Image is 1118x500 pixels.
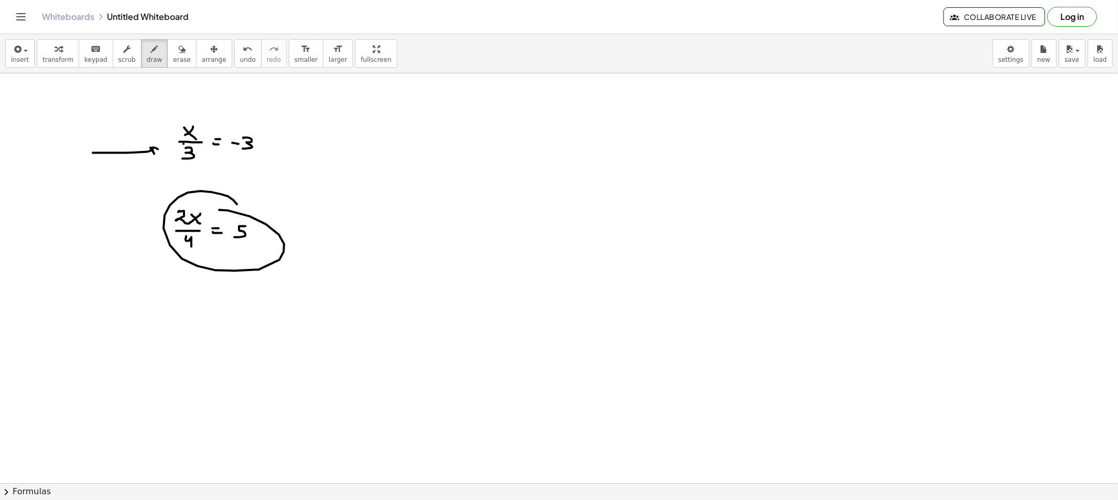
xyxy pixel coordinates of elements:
i: keyboard [91,43,101,56]
span: fullscreen [361,56,391,63]
span: Collaborate Live [952,12,1036,21]
i: format_size [333,43,343,56]
button: scrub [113,39,142,68]
span: load [1093,56,1107,63]
i: redo [269,43,279,56]
span: arrange [202,56,226,63]
span: settings [998,56,1024,63]
button: insert [5,39,35,68]
span: smaller [295,56,318,63]
span: undo [240,56,256,63]
i: format_size [301,43,311,56]
button: save [1059,39,1086,68]
button: redoredo [261,39,287,68]
button: new [1032,39,1057,68]
i: undo [243,43,253,56]
span: new [1037,56,1050,63]
button: format_sizelarger [323,39,353,68]
button: Toggle navigation [13,8,29,25]
button: fullscreen [355,39,397,68]
button: load [1088,39,1113,68]
span: transform [42,56,73,63]
span: draw [147,56,162,63]
span: save [1065,56,1079,63]
button: Log in [1047,7,1097,27]
button: undoundo [234,39,262,68]
span: keypad [84,56,107,63]
button: format_sizesmaller [289,39,323,68]
button: erase [167,39,196,68]
button: Collaborate Live [943,7,1045,26]
button: transform [37,39,79,68]
span: erase [173,56,190,63]
span: insert [11,56,29,63]
button: draw [141,39,168,68]
button: arrange [196,39,232,68]
span: scrub [118,56,136,63]
button: settings [993,39,1029,68]
span: redo [267,56,281,63]
button: keyboardkeypad [79,39,113,68]
a: Whiteboards [42,12,94,22]
span: larger [329,56,347,63]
